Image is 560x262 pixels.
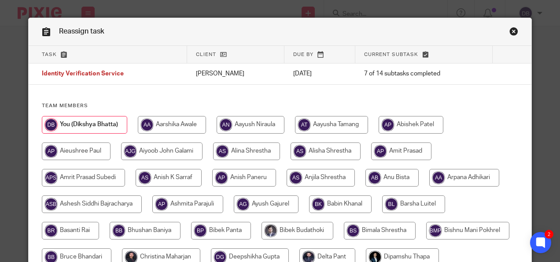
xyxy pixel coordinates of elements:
p: [PERSON_NAME] [196,69,275,78]
p: [DATE] [293,69,346,78]
span: Due by [293,52,313,57]
span: Task [42,52,57,57]
td: 7 of 14 subtasks completed [355,64,493,85]
div: 2 [545,230,553,239]
span: Reassign task [59,28,104,35]
h4: Team members [42,102,519,109]
span: Current subtask [364,52,418,57]
span: Identity Verification Service [42,71,124,77]
span: Client [196,52,216,57]
a: Close this dialog window [509,27,518,39]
